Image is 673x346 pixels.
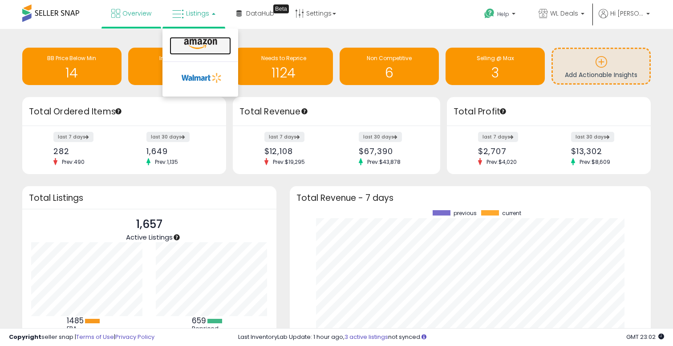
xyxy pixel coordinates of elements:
[367,54,412,62] span: Non Competitive
[27,65,117,80] h1: 14
[186,9,209,18] span: Listings
[359,132,402,142] label: last 30 days
[264,147,330,156] div: $12,108
[497,10,509,18] span: Help
[477,1,524,29] a: Help
[47,54,96,62] span: BB Price Below Min
[114,107,122,115] div: Tooltip anchor
[53,132,93,142] label: last 7 days
[268,158,309,166] span: Prev: $19,295
[571,132,614,142] label: last 30 days
[9,333,41,341] strong: Copyright
[359,147,424,156] div: $67,390
[571,147,635,156] div: $13,302
[146,132,190,142] label: last 30 days
[126,232,173,242] span: Active Listings
[246,9,274,18] span: DataHub
[192,315,206,326] b: 659
[128,48,227,85] a: Inventory Age 0
[575,158,615,166] span: Prev: $8,609
[344,65,434,80] h1: 6
[159,54,196,62] span: Inventory Age
[239,106,434,118] h3: Total Revenue
[192,325,232,332] div: Repriced
[626,333,664,341] span: 2025-09-8 23:02 GMT
[450,65,540,80] h1: 3
[115,333,154,341] a: Privacy Policy
[9,333,154,342] div: seller snap | |
[126,216,173,233] p: 1,657
[22,48,122,85] a: BB Price Below Min 14
[477,54,514,62] span: Selling @ Max
[502,210,521,216] span: current
[29,106,219,118] h3: Total Ordered Items
[454,106,644,118] h3: Total Profit
[67,315,84,326] b: 1485
[363,158,405,166] span: Prev: $43,878
[478,132,518,142] label: last 7 days
[133,65,223,80] h1: 0
[454,210,477,216] span: previous
[273,4,289,13] div: Tooltip anchor
[238,333,664,342] div: Last InventoryLab Update: 1 hour ago, not synced.
[264,132,304,142] label: last 7 days
[173,233,181,241] div: Tooltip anchor
[499,107,507,115] div: Tooltip anchor
[67,325,107,332] div: FBA
[599,9,650,29] a: Hi [PERSON_NAME]
[29,195,270,201] h3: Total Listings
[484,8,495,19] i: Get Help
[345,333,388,341] a: 3 active listings
[234,48,333,85] a: Needs to Reprice 1124
[478,147,542,156] div: $2,707
[553,49,649,83] a: Add Actionable Insights
[565,70,637,79] span: Add Actionable Insights
[610,9,644,18] span: Hi [PERSON_NAME]
[146,147,211,156] div: 1,649
[446,48,545,85] a: Selling @ Max 3
[261,54,306,62] span: Needs to Reprice
[550,9,578,18] span: WL Deals
[239,65,329,80] h1: 1124
[296,195,644,201] h3: Total Revenue - 7 days
[482,158,521,166] span: Prev: $4,020
[150,158,182,166] span: Prev: 1,135
[76,333,114,341] a: Terms of Use
[300,107,308,115] div: Tooltip anchor
[422,334,426,340] i: Click here to read more about un-synced listings.
[122,9,151,18] span: Overview
[53,147,118,156] div: 282
[57,158,89,166] span: Prev: 490
[340,48,439,85] a: Non Competitive 6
